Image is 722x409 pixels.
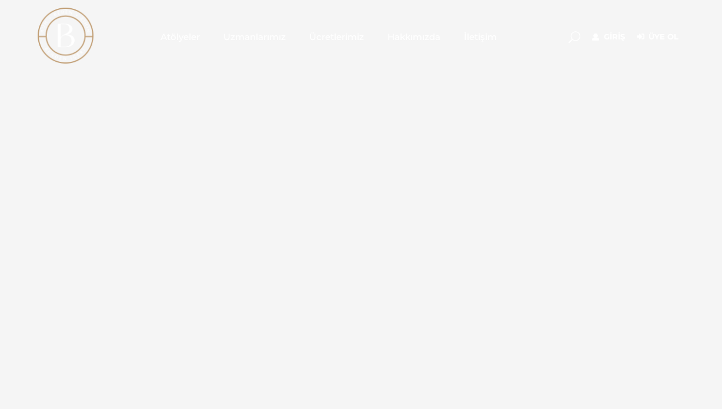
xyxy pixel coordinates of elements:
[452,7,509,66] a: İletişim
[376,7,452,66] a: Hakkımızda
[298,7,376,66] a: Ücretlerimiz
[387,30,440,44] span: Hakkımızda
[149,7,212,66] a: Atölyeler
[637,30,678,44] a: Üye Ol
[38,8,93,64] img: light logo
[309,30,364,44] span: Ücretlerimiz
[161,30,200,44] span: Atölyeler
[223,30,286,44] span: Uzmanlarımız
[464,30,497,44] span: İletişim
[212,7,298,66] a: Uzmanlarımız
[592,30,625,44] a: Giriş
